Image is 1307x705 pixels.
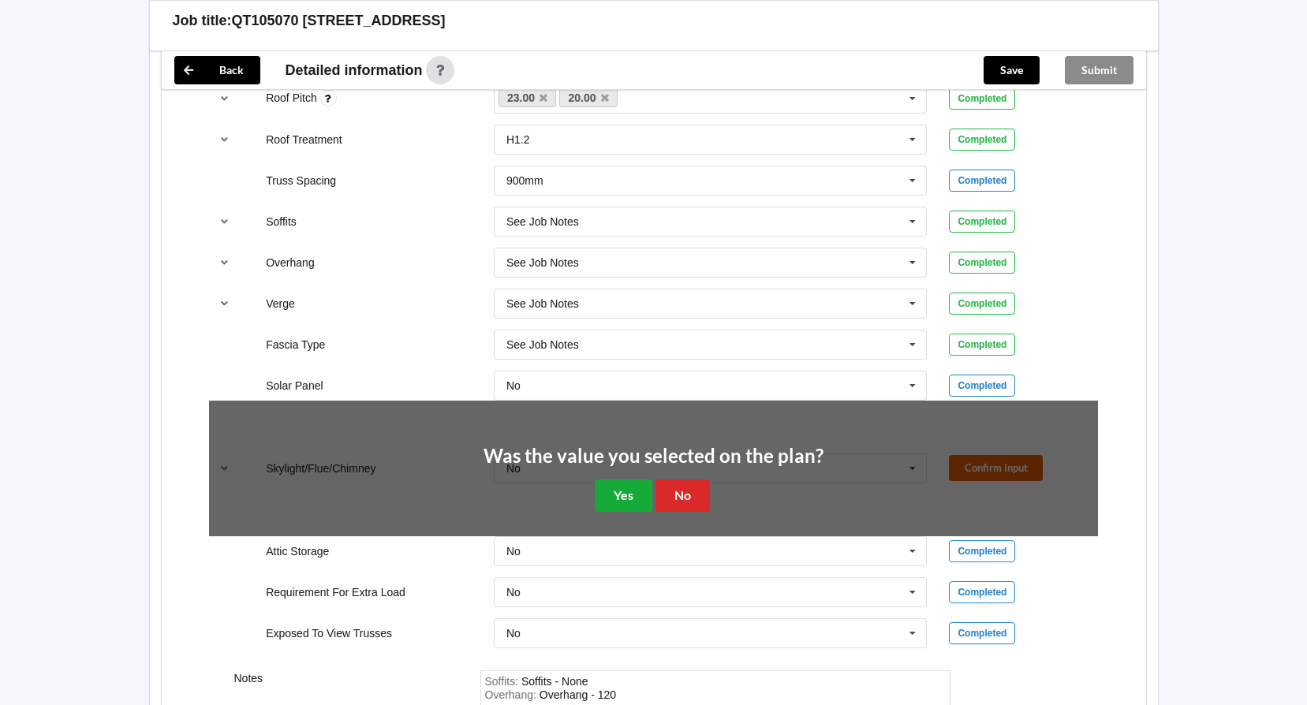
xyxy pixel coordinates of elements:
a: 20.00 [559,88,618,107]
button: reference-toggle [209,207,240,236]
div: No [506,628,521,639]
button: Back [174,56,260,84]
label: Truss Spacing [266,174,336,187]
div: See Job Notes [506,298,579,309]
label: Exposed To View Trusses [266,627,392,640]
label: Verge [266,297,295,310]
label: Solar Panel [266,379,323,392]
div: Completed [949,540,1015,562]
button: reference-toggle [209,248,240,277]
span: Detailed information [286,63,423,77]
label: Requirement For Extra Load [266,586,405,599]
span: Soffits : [485,675,521,688]
div: Completed [949,581,1015,603]
div: No [506,546,521,557]
span: Overhang : [485,688,540,701]
button: Save [984,56,1040,84]
label: Roof Pitch [266,91,319,104]
div: Completed [949,334,1015,356]
h2: Was the value you selected on the plan? [484,444,823,468]
h3: Job title: [173,12,232,30]
div: 900mm [506,175,543,186]
div: Soffits [521,675,588,688]
a: 23.00 [499,88,557,107]
button: No [655,479,710,512]
label: Soffits [266,215,297,228]
div: Completed [949,211,1015,233]
div: Overhang [540,688,616,701]
button: reference-toggle [209,125,240,154]
div: See Job Notes [506,257,579,268]
div: H1.2 [506,134,530,145]
label: Fascia Type [266,338,325,351]
div: Completed [949,252,1015,274]
div: Completed [949,88,1015,110]
div: Completed [949,375,1015,397]
div: See Job Notes [506,216,579,227]
h3: QT105070 [STREET_ADDRESS] [232,12,446,30]
label: Overhang [266,256,314,269]
label: Attic Storage [266,545,329,558]
button: reference-toggle [209,84,240,113]
div: Completed [949,170,1015,192]
div: No [506,587,521,598]
button: Yes [595,479,652,512]
div: No [506,380,521,391]
div: Completed [949,129,1015,151]
label: Roof Treatment [266,133,342,146]
button: reference-toggle [209,289,240,318]
div: Completed [949,293,1015,315]
div: See Job Notes [506,339,579,350]
div: Completed [949,622,1015,644]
